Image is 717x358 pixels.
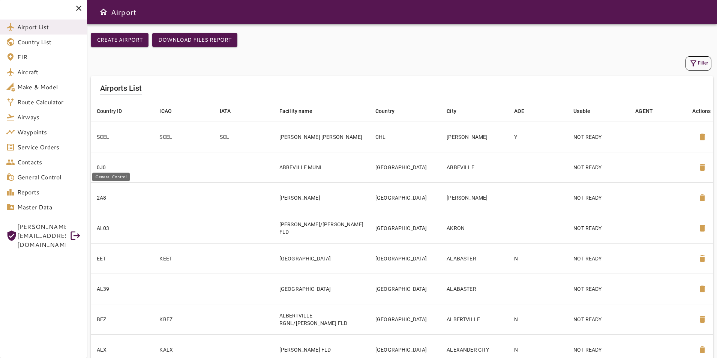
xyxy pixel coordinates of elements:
td: [PERSON_NAME] [441,182,508,213]
span: Country List [17,38,81,47]
button: Delete Airport [693,158,711,176]
td: Y [508,122,567,152]
div: ICAO [159,107,172,116]
button: Open drawer [96,5,111,20]
span: Country [375,107,404,116]
td: KEET [153,243,213,274]
td: EET [91,243,153,274]
td: ABBEVILLE [441,152,508,182]
h6: Airports List [100,82,142,94]
td: [GEOGRAPHIC_DATA] [273,274,369,304]
td: SCEL [153,122,213,152]
td: [PERSON_NAME] [PERSON_NAME] [273,122,369,152]
span: Waypoints [17,128,81,137]
button: Filter [685,56,711,71]
td: [GEOGRAPHIC_DATA] [369,152,441,182]
td: AL39 [91,274,153,304]
span: Service Orders [17,143,81,152]
span: Make & Model [17,83,81,92]
div: Usable [573,107,590,116]
span: Master Data [17,203,81,212]
div: Country ID [97,107,122,116]
td: 0J0 [91,152,153,182]
td: [GEOGRAPHIC_DATA] [369,213,441,243]
td: [GEOGRAPHIC_DATA] [273,243,369,274]
span: ICAO [159,107,181,116]
td: [PERSON_NAME] [441,122,508,152]
span: Contacts [17,158,81,167]
span: Airport List [17,23,81,32]
p: NOT READY [573,224,623,232]
td: AKRON [441,213,508,243]
span: Country ID [97,107,132,116]
button: Delete Airport [693,250,711,268]
span: General Control [17,173,81,182]
p: NOT READY [573,164,623,171]
span: delete [698,254,707,263]
td: [GEOGRAPHIC_DATA] [369,274,441,304]
td: [GEOGRAPHIC_DATA] [369,182,441,213]
span: delete [698,345,707,354]
span: Facility name [279,107,322,116]
span: IATA [220,107,241,116]
div: Facility name [279,107,312,116]
span: Reports [17,188,81,197]
p: NOT READY [573,194,623,202]
td: [GEOGRAPHIC_DATA] [369,304,441,334]
td: ALBERTVILLE RGNL/[PERSON_NAME] FLD [273,304,369,334]
td: KBFZ [153,304,213,334]
td: AL03 [91,213,153,243]
td: ALABASTER [441,274,508,304]
div: General Control [92,173,130,181]
span: delete [698,284,707,293]
p: NOT READY [573,285,623,293]
td: BFZ [91,304,153,334]
p: NOT READY [573,255,623,262]
span: AGENT [635,107,663,116]
button: Delete Airport [693,310,711,328]
span: delete [698,132,707,141]
button: Delete Airport [693,219,711,237]
h6: Airport [111,6,136,18]
td: SCEL [91,122,153,152]
td: SCL [214,122,273,152]
span: [PERSON_NAME][EMAIL_ADDRESS][DOMAIN_NAME] [17,222,66,249]
button: Download Files Report [152,33,237,47]
span: delete [698,224,707,233]
td: ABBEVILLE MUNI [273,152,369,182]
span: delete [698,163,707,172]
div: Country [375,107,394,116]
td: N [508,243,567,274]
span: delete [698,315,707,324]
span: Route Calculator [17,98,81,107]
td: [PERSON_NAME]/[PERSON_NAME] FLD [273,213,369,243]
span: Aircraft [17,68,81,77]
td: [GEOGRAPHIC_DATA] [369,243,441,274]
p: NOT READY [573,346,623,353]
span: Airways [17,113,81,122]
button: Delete Airport [693,189,711,207]
div: IATA [220,107,231,116]
button: Delete Airport [693,280,711,298]
span: City [447,107,466,116]
div: AGENT [635,107,653,116]
td: 2A8 [91,182,153,213]
span: AOE [514,107,534,116]
td: N [508,304,567,334]
span: Usable [573,107,600,116]
p: NOT READY [573,133,623,141]
div: City [447,107,456,116]
span: FIR [17,53,81,62]
td: ALBERTVILLE [441,304,508,334]
td: CHL [369,122,441,152]
td: ALABASTER [441,243,508,274]
button: Create airport [91,33,148,47]
p: NOT READY [573,316,623,323]
span: delete [698,193,707,202]
td: [PERSON_NAME] [273,182,369,213]
div: AOE [514,107,524,116]
button: Delete Airport [693,128,711,146]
